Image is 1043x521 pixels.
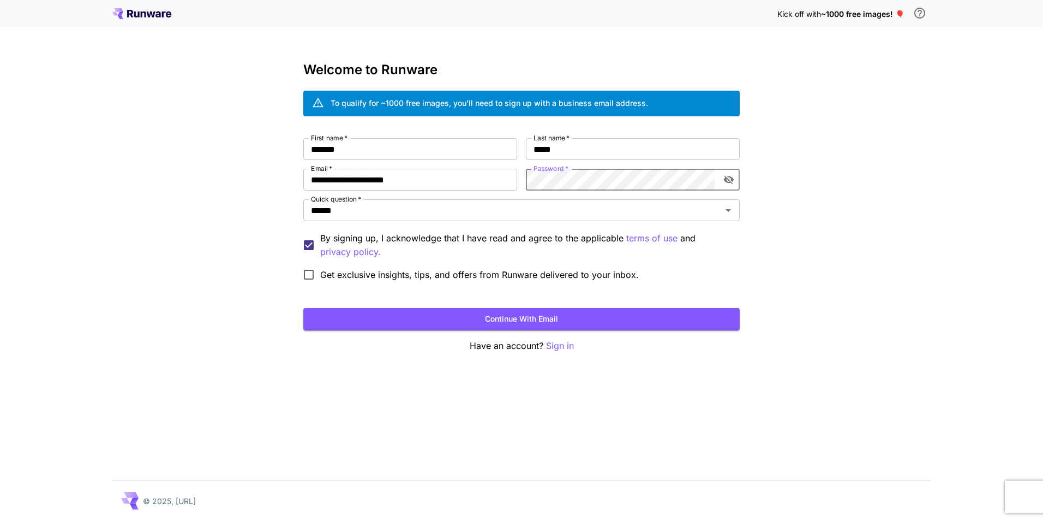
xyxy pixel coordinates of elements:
[320,245,381,259] button: By signing up, I acknowledge that I have read and agree to the applicable terms of use and
[534,164,568,173] label: Password
[719,170,739,190] button: toggle password visibility
[626,232,678,245] button: By signing up, I acknowledge that I have read and agree to the applicable and privacy policy.
[320,232,731,259] p: By signing up, I acknowledge that I have read and agree to the applicable and
[311,194,361,204] label: Quick question
[777,9,821,19] span: Kick off with
[320,245,381,259] p: privacy policy.
[311,164,332,173] label: Email
[821,9,904,19] span: ~1000 free images! 🎈
[721,203,736,218] button: Open
[534,133,570,143] label: Last name
[303,339,740,353] p: Have an account?
[546,339,574,353] button: Sign in
[331,97,648,109] div: To qualify for ~1000 free images, you’ll need to sign up with a business email address.
[303,308,740,330] button: Continue with email
[303,62,740,78] h3: Welcome to Runware
[909,2,931,24] button: In order to qualify for free credit, you need to sign up with a business email address and click ...
[143,495,196,507] p: © 2025, [URL]
[320,268,639,281] span: Get exclusive insights, tips, and offers from Runware delivered to your inbox.
[626,232,678,245] p: terms of use
[311,133,347,143] label: First name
